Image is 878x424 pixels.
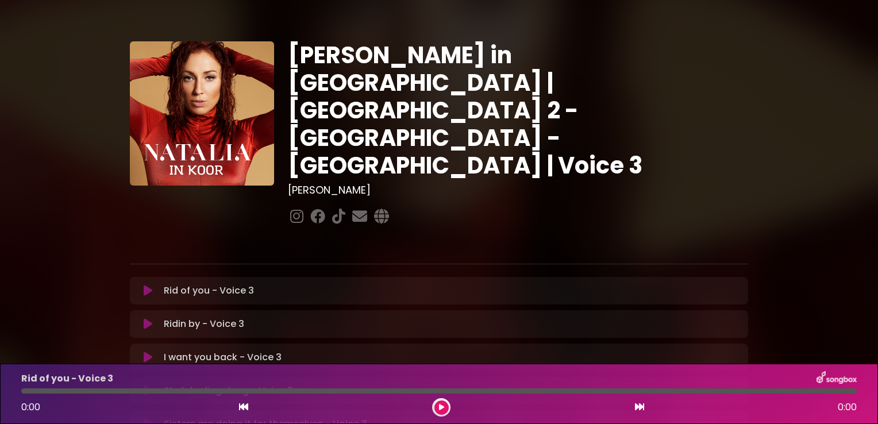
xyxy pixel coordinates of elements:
[130,41,274,186] img: YTVS25JmS9CLUqXqkEhs
[838,400,857,414] span: 0:00
[817,371,857,386] img: songbox-logo-white.png
[21,400,40,414] span: 0:00
[164,317,244,331] p: Ridin by - Voice 3
[288,41,748,179] h1: [PERSON_NAME] in [GEOGRAPHIC_DATA] | [GEOGRAPHIC_DATA] 2 - [GEOGRAPHIC_DATA] - [GEOGRAPHIC_DATA] ...
[164,284,254,298] p: Rid of you - Voice 3
[21,372,113,386] p: Rid of you - Voice 3
[288,184,748,196] h3: [PERSON_NAME]
[164,350,282,364] p: I want you back - Voice 3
